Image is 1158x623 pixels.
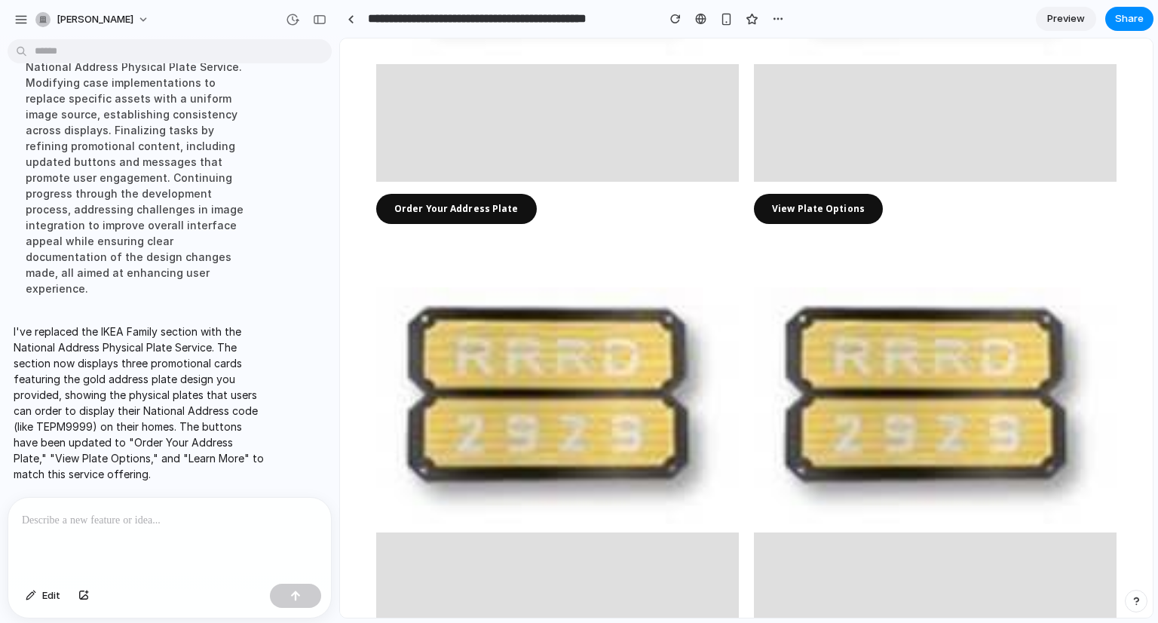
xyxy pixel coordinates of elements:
[14,324,265,482] p: I've replaced the IKEA Family section with the National Address Physical Plate Service. The secti...
[29,8,157,32] button: [PERSON_NAME]
[57,12,133,27] span: [PERSON_NAME]
[1036,7,1096,31] a: Preview
[18,584,68,608] button: Edit
[1047,11,1085,26] span: Preview
[36,249,399,494] img: National Address Physical Plate Service
[1115,11,1144,26] span: Share
[14,2,265,305] div: Updating the Img component by integrating a new plate design image, enhancing visual representati...
[42,588,60,603] span: Edit
[1105,7,1153,31] button: Share
[414,249,777,494] img: National Address Physical Plate Service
